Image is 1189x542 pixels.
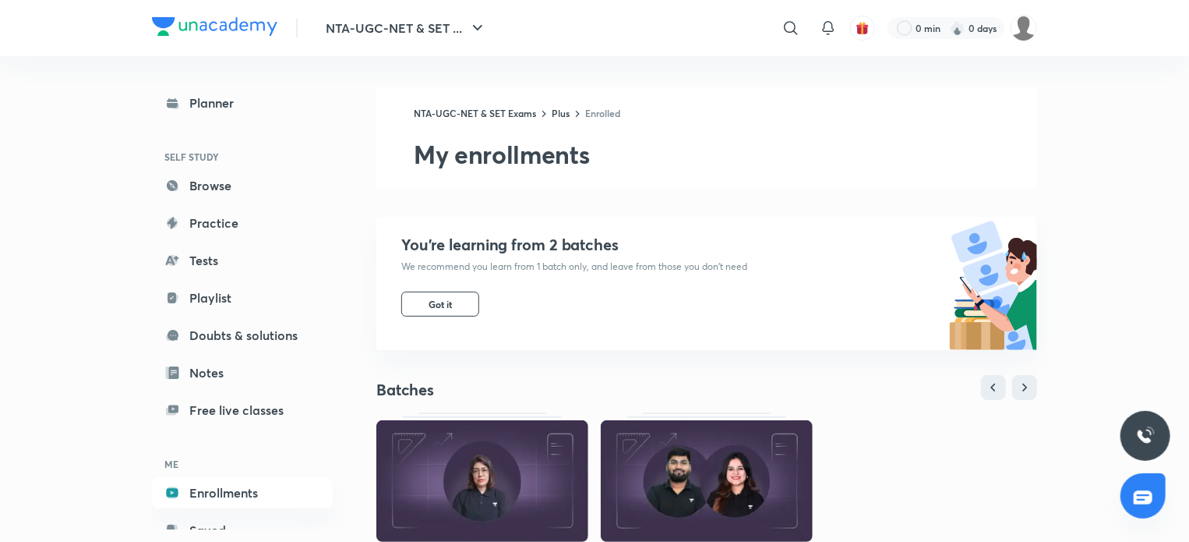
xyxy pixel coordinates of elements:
button: Got it [401,292,479,317]
a: Tests [152,245,333,276]
button: avatar [850,16,875,41]
span: Got it [429,298,452,310]
p: We recommend you learn from 1 batch only, and leave from those you don’t need [401,260,747,273]
img: Thumbnail [376,420,588,542]
img: ttu [1136,427,1155,445]
img: streak [950,20,965,36]
a: Plus [552,107,570,119]
a: Company Logo [152,17,277,40]
img: batch [949,217,1037,350]
h4: Batches [376,380,707,400]
a: Doubts & solutions [152,320,333,351]
a: Free live classes [152,395,333,426]
img: avatar [856,21,870,35]
a: Enrolled [585,107,620,119]
button: NTA-UGC-NET & SET ... [316,12,496,44]
a: Planner [152,87,333,119]
h6: SELF STUDY [152,143,333,170]
a: Playlist [152,282,333,314]
a: Browse [152,170,333,201]
a: NTA-UGC-NET & SET Exams [414,107,536,119]
img: TARUN [1011,15,1037,41]
h6: ME [152,451,333,477]
h4: You’re learning from 2 batches [401,236,747,254]
img: Company Logo [152,17,277,36]
a: Practice [152,207,333,239]
h2: My enrollments [414,139,1037,170]
img: Thumbnail [601,420,813,542]
a: Enrollments [152,477,333,508]
a: Notes [152,357,333,388]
